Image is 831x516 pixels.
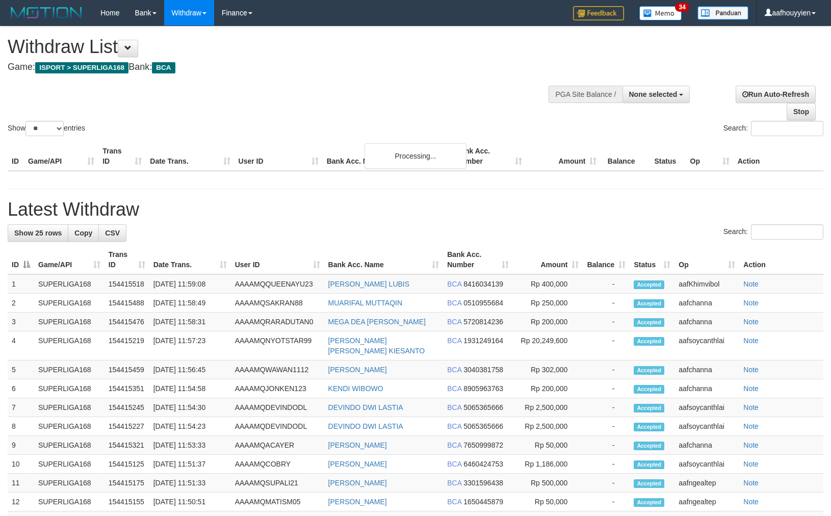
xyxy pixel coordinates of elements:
td: - [583,455,630,474]
td: Rp 50,000 [513,436,583,455]
th: Trans ID [98,142,146,171]
th: Status: activate to sort column ascending [630,245,674,274]
td: [DATE] 11:54:58 [149,379,231,398]
td: 4 [8,331,34,360]
td: [DATE] 11:59:08 [149,274,231,294]
td: aafchanna [674,379,739,398]
td: [DATE] 11:57:23 [149,331,231,360]
td: 10 [8,455,34,474]
span: Copy 8416034139 to clipboard [463,280,503,288]
th: Action [734,142,823,171]
td: aafchanna [674,313,739,331]
a: Note [743,441,759,449]
span: Copy 1931249164 to clipboard [463,337,503,345]
td: AAAAMQSAKRAN88 [231,294,324,313]
td: Rp 200,000 [513,313,583,331]
label: Search: [723,224,823,240]
td: SUPERLIGA168 [34,294,105,313]
td: - [583,417,630,436]
td: 6 [8,379,34,398]
td: SUPERLIGA168 [34,331,105,360]
td: 154415245 [105,398,149,417]
td: Rp 20,249,600 [513,331,583,360]
td: SUPERLIGA168 [34,474,105,493]
th: Op [686,142,734,171]
td: AAAAMQACAYER [231,436,324,455]
td: AAAAMQJONKEN123 [231,379,324,398]
a: [PERSON_NAME] [328,366,387,374]
span: BCA [447,422,461,430]
span: Accepted [634,423,664,431]
td: SUPERLIGA168 [34,379,105,398]
a: DEVINDO DWI LASTIA [328,422,403,430]
td: aafchanna [674,436,739,455]
td: [DATE] 11:54:30 [149,398,231,417]
td: AAAAMQWAWAN1112 [231,360,324,379]
a: DEVINDO DWI LASTIA [328,403,403,411]
td: AAAAMQDEVINDODL [231,398,324,417]
td: SUPERLIGA168 [34,455,105,474]
td: 154415518 [105,274,149,294]
span: Accepted [634,337,664,346]
td: AAAAMQNYOTSTAR99 [231,331,324,360]
a: Note [743,337,759,345]
td: aafchanna [674,294,739,313]
input: Search: [751,121,823,136]
td: 8 [8,417,34,436]
td: aafchanna [674,360,739,379]
a: Run Auto-Refresh [736,86,816,103]
h1: Latest Withdraw [8,199,823,220]
th: Amount: activate to sort column ascending [513,245,583,274]
a: Note [743,479,759,487]
td: aafngealtep [674,493,739,511]
td: - [583,474,630,493]
span: Copy 1650445879 to clipboard [463,498,503,506]
span: CSV [105,229,120,237]
span: Accepted [634,479,664,488]
td: 154415155 [105,493,149,511]
td: SUPERLIGA168 [34,360,105,379]
td: 2 [8,294,34,313]
a: Copy [68,224,99,242]
th: Trans ID: activate to sort column ascending [105,245,149,274]
span: None selected [629,90,678,98]
th: Bank Acc. Name [323,142,452,171]
td: 154415459 [105,360,149,379]
span: BCA [447,441,461,449]
th: Amount [526,142,601,171]
input: Search: [751,224,823,240]
th: Balance: activate to sort column ascending [583,245,630,274]
td: - [583,493,630,511]
th: User ID: activate to sort column ascending [231,245,324,274]
td: AAAAMQRARADUTAN0 [231,313,324,331]
a: [PERSON_NAME] [PERSON_NAME] KIESANTO [328,337,425,355]
td: SUPERLIGA168 [34,274,105,294]
a: Note [743,460,759,468]
span: Accepted [634,299,664,308]
span: BCA [447,498,461,506]
a: Note [743,366,759,374]
td: AAAAMQCOBRY [231,455,324,474]
span: Copy 7650999872 to clipboard [463,441,503,449]
td: aafsoycanthlai [674,455,739,474]
div: PGA Site Balance / [549,86,622,103]
span: Copy 3040381758 to clipboard [463,366,503,374]
td: 154415488 [105,294,149,313]
button: None selected [622,86,690,103]
img: Feedback.jpg [573,6,624,20]
td: Rp 1,186,000 [513,455,583,474]
td: 154415351 [105,379,149,398]
th: User ID [235,142,323,171]
a: [PERSON_NAME] [328,441,387,449]
td: - [583,360,630,379]
img: Button%20Memo.svg [639,6,682,20]
span: BCA [447,280,461,288]
span: 34 [675,3,689,12]
td: Rp 250,000 [513,294,583,313]
span: Copy 0510955684 to clipboard [463,299,503,307]
th: Game/API [24,142,98,171]
a: Note [743,403,759,411]
td: SUPERLIGA168 [34,313,105,331]
div: Processing... [365,143,466,169]
td: 154415175 [105,474,149,493]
